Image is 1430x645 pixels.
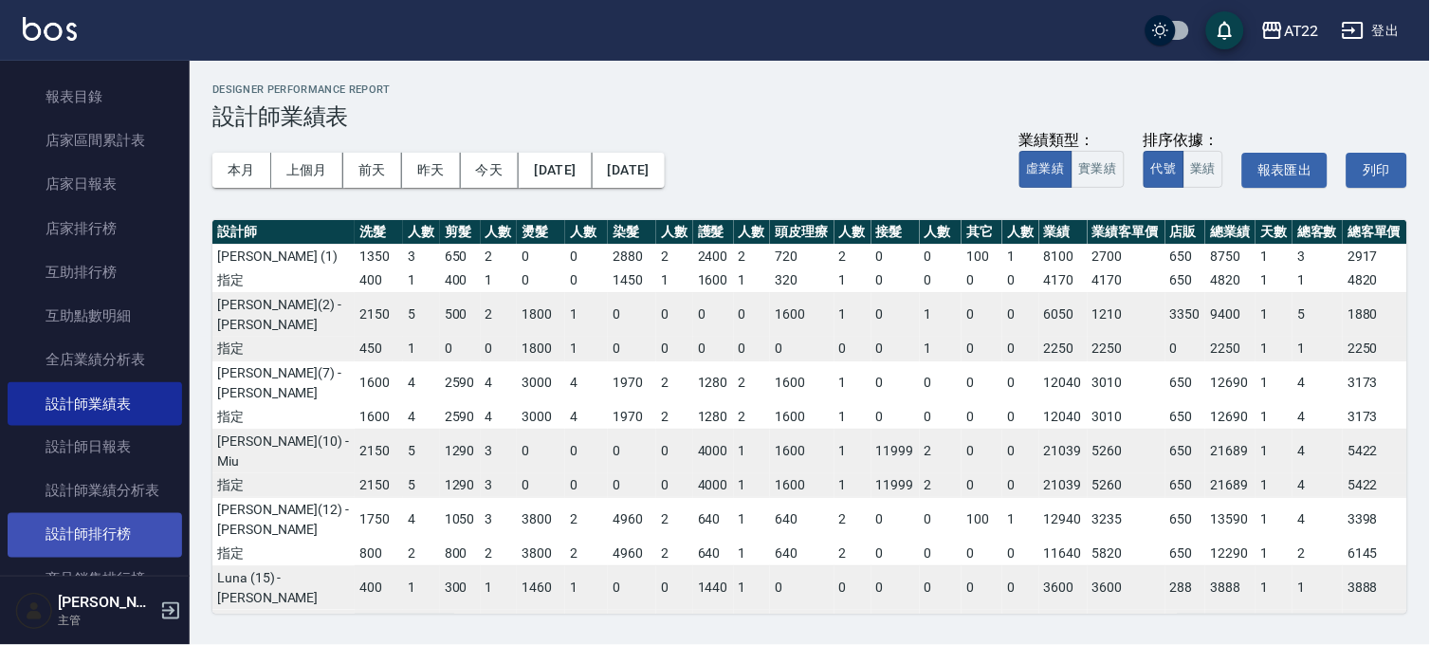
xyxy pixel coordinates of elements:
td: 11640 [1039,542,1088,566]
td: [PERSON_NAME](7) - [PERSON_NAME] [212,360,355,405]
td: 9400 [1205,292,1256,337]
td: 3 [481,473,518,498]
td: 1600 [770,473,834,498]
td: 0 [871,497,920,542]
td: 1 [920,337,962,361]
td: 0 [656,473,693,498]
td: 0 [608,292,656,337]
td: 5422 [1343,429,1407,473]
td: 12690 [1205,405,1256,430]
td: 0 [920,405,962,430]
td: 0 [1002,292,1039,337]
th: 人數 [403,220,440,245]
div: AT22 [1284,19,1319,43]
td: 2 [656,244,693,268]
td: 0 [962,473,1002,498]
td: 4820 [1343,268,1407,293]
td: 21689 [1205,429,1256,473]
td: 0 [962,429,1002,473]
td: 0 [871,405,920,430]
td: 0 [1002,429,1039,473]
td: 12940 [1039,497,1088,542]
td: 0 [1002,268,1039,293]
td: 0 [608,429,656,473]
a: 互助點數明細 [8,294,182,338]
button: [DATE] [519,153,592,188]
td: 5 [403,473,440,498]
td: 0 [871,337,920,361]
td: 1050 [440,497,481,542]
td: 11999 [871,473,920,498]
td: 800 [440,542,481,566]
td: 1 [1002,497,1039,542]
td: 650 [1165,429,1206,473]
td: 1 [1256,268,1292,293]
td: 0 [962,360,1002,405]
th: 業績 [1039,220,1088,245]
td: 2 [834,542,871,566]
td: 0 [920,244,962,268]
td: 2150 [355,429,403,473]
td: 640 [770,542,834,566]
td: 640 [693,497,734,542]
td: 1 [1256,244,1292,268]
td: 2 [656,542,693,566]
td: 1 [1256,405,1292,430]
td: 0 [1002,337,1039,361]
td: 3000 [517,405,565,430]
img: Person [15,592,53,630]
td: 2 [481,292,518,337]
td: 0 [1002,360,1039,405]
p: 主管 [58,612,155,629]
td: 1 [834,405,871,430]
td: 0 [962,292,1002,337]
th: 店販 [1165,220,1206,245]
td: 1 [1256,542,1292,566]
td: 5260 [1088,429,1165,473]
th: 接髮 [871,220,920,245]
td: 2 [734,360,771,405]
td: 2 [656,405,693,430]
td: 5260 [1088,473,1165,498]
td: 2 [565,542,608,566]
td: 1 [1256,360,1292,405]
td: 1600 [770,360,834,405]
button: 實業績 [1072,151,1125,188]
button: 列印 [1347,153,1407,188]
td: 2 [734,405,771,430]
td: 2 [481,542,518,566]
td: 1600 [770,292,834,337]
td: 1210 [1088,292,1165,337]
td: 650 [1165,244,1206,268]
td: 0 [871,244,920,268]
a: 店家排行榜 [8,207,182,250]
th: 總客數 [1292,220,1343,245]
td: 1 [734,542,771,566]
button: save [1206,11,1244,49]
td: 1600 [770,405,834,430]
td: 0 [770,337,834,361]
button: 本月 [212,153,271,188]
td: [PERSON_NAME](12) - [PERSON_NAME] [212,497,355,542]
td: 3010 [1088,405,1165,430]
td: 0 [608,337,656,361]
td: 2590 [440,405,481,430]
td: 1 [656,268,693,293]
td: 2 [403,542,440,566]
td: 0 [962,337,1002,361]
td: 0 [920,360,962,405]
td: 2250 [1088,337,1165,361]
td: 1600 [355,360,403,405]
td: 3000 [517,360,565,405]
td: 1 [1292,337,1343,361]
td: 1450 [608,268,656,293]
td: 1 [1002,244,1039,268]
td: 0 [656,292,693,337]
td: 2250 [1343,337,1407,361]
th: 剪髮 [440,220,481,245]
td: 11999 [871,429,920,473]
td: 400 [440,268,481,293]
td: 0 [608,473,656,498]
td: 1750 [355,497,403,542]
td: 2 [565,497,608,542]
